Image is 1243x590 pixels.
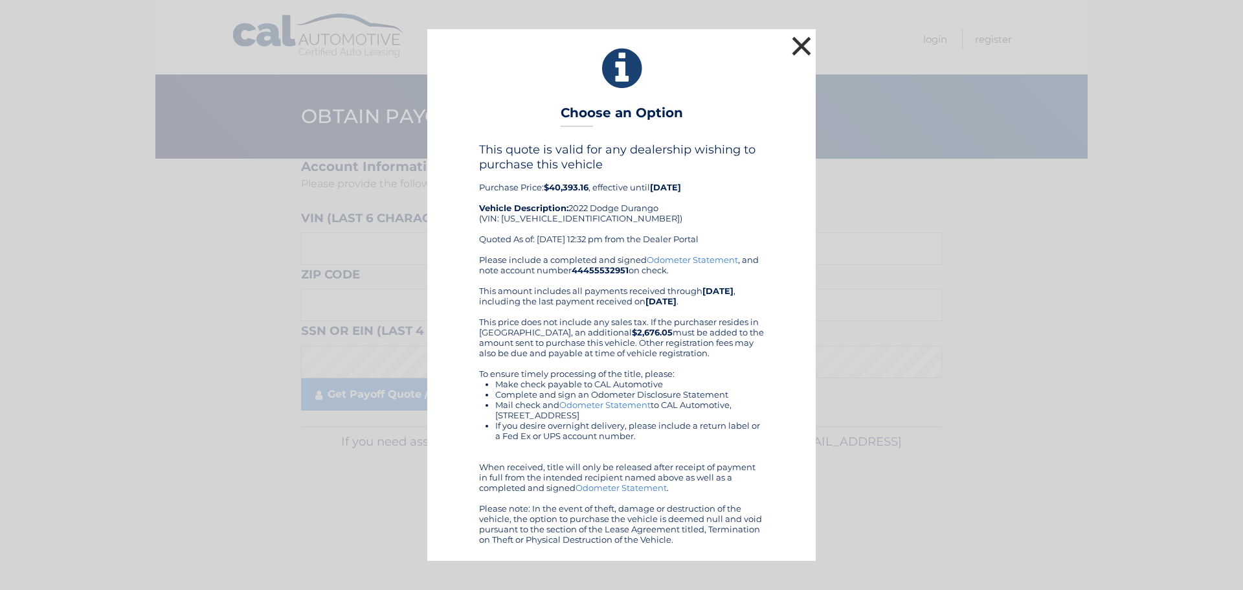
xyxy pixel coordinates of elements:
[495,389,764,400] li: Complete and sign an Odometer Disclosure Statement
[632,327,673,337] b: $2,676.05
[479,142,764,171] h4: This quote is valid for any dealership wishing to purchase this vehicle
[479,255,764,545] div: Please include a completed and signed , and note account number on check. This amount includes al...
[479,203,568,213] strong: Vehicle Description:
[789,33,814,59] button: ×
[495,400,764,420] li: Mail check and to CAL Automotive, [STREET_ADDRESS]
[576,482,667,493] a: Odometer Statement
[495,379,764,389] li: Make check payable to CAL Automotive
[544,182,588,192] b: $40,393.16
[572,265,629,275] b: 44455532951
[650,182,681,192] b: [DATE]
[647,255,738,265] a: Odometer Statement
[559,400,651,410] a: Odometer Statement
[645,296,677,306] b: [DATE]
[561,105,683,128] h3: Choose an Option
[702,286,733,296] b: [DATE]
[479,142,764,254] div: Purchase Price: , effective until 2022 Dodge Durango (VIN: [US_VEHICLE_IDENTIFICATION_NUMBER]) Qu...
[495,420,764,441] li: If you desire overnight delivery, please include a return label or a Fed Ex or UPS account number.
